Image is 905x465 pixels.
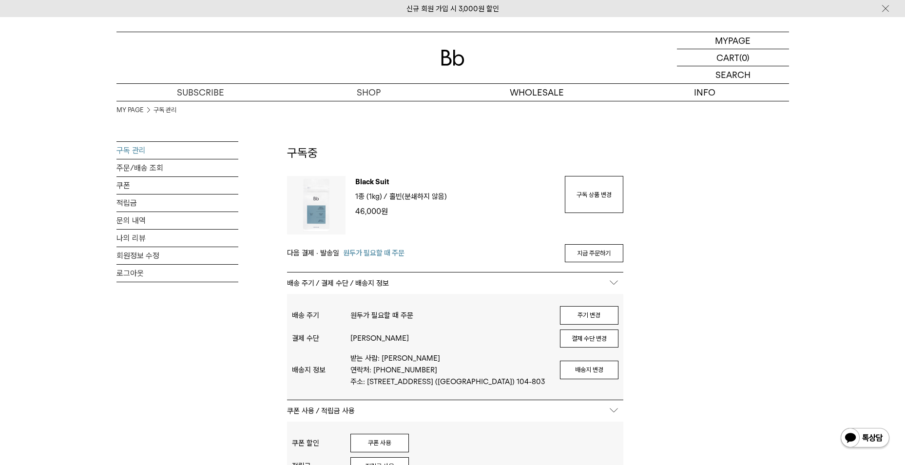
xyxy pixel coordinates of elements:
[292,439,350,447] div: 쿠폰 할인
[350,364,550,376] p: 연락처: [PHONE_NUMBER]
[621,84,789,101] p: INFO
[350,310,550,321] p: 원두가 필요할 때 주문
[116,194,238,212] a: 적립금
[287,247,339,259] span: 다음 결제 · 발송일
[715,66,751,83] p: SEARCH
[716,49,739,66] p: CART
[343,247,404,259] span: 원두가 필요할 때 주문
[389,191,447,202] p: 홀빈(분쇄하지 않음)
[116,265,238,282] a: 로그아웃
[560,329,618,348] button: 결제 수단 변경
[840,427,890,450] img: 카카오톡 채널 1:1 채팅 버튼
[116,230,238,247] a: 나의 리뷰
[154,105,176,115] a: 구독 관리
[116,177,238,194] a: 쿠폰
[355,205,555,218] p: 46,000
[287,145,623,176] h2: 구독중
[677,32,789,49] a: MYPAGE
[350,352,550,364] p: 받는 사람: [PERSON_NAME]
[287,400,623,422] p: 쿠폰 사용 / 적립금 사용
[116,159,238,176] a: 주문/배송 조회
[350,376,550,387] p: 주소: [STREET_ADDRESS] ([GEOGRAPHIC_DATA]) 104-803
[406,4,499,13] a: 신규 회원 가입 시 3,000원 할인
[355,176,555,191] p: Black Suit
[715,32,751,49] p: MYPAGE
[116,142,238,159] a: 구독 관리
[116,84,285,101] a: SUBSCRIBE
[565,176,623,213] a: 구독 상품 변경
[739,49,750,66] p: (0)
[287,176,346,234] img: 상품이미지
[560,361,618,379] button: 배송지 변경
[116,247,238,264] a: 회원정보 수정
[441,50,464,66] img: 로고
[560,306,618,325] button: 주기 변경
[116,105,144,115] a: MY PAGE
[292,366,350,374] div: 배송지 정보
[381,207,388,216] span: 원
[677,49,789,66] a: CART (0)
[453,84,621,101] p: WHOLESALE
[116,212,238,229] a: 문의 내역
[285,84,453,101] a: SHOP
[565,244,623,263] a: 지금 주문하기
[355,192,387,201] span: 1종 (1kg) /
[292,311,350,320] div: 배송 주기
[287,272,623,294] p: 배송 주기 / 결제 수단 / 배송지 정보
[350,434,409,452] button: 쿠폰 사용
[292,334,350,343] div: 결제 수단
[350,332,550,344] p: [PERSON_NAME]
